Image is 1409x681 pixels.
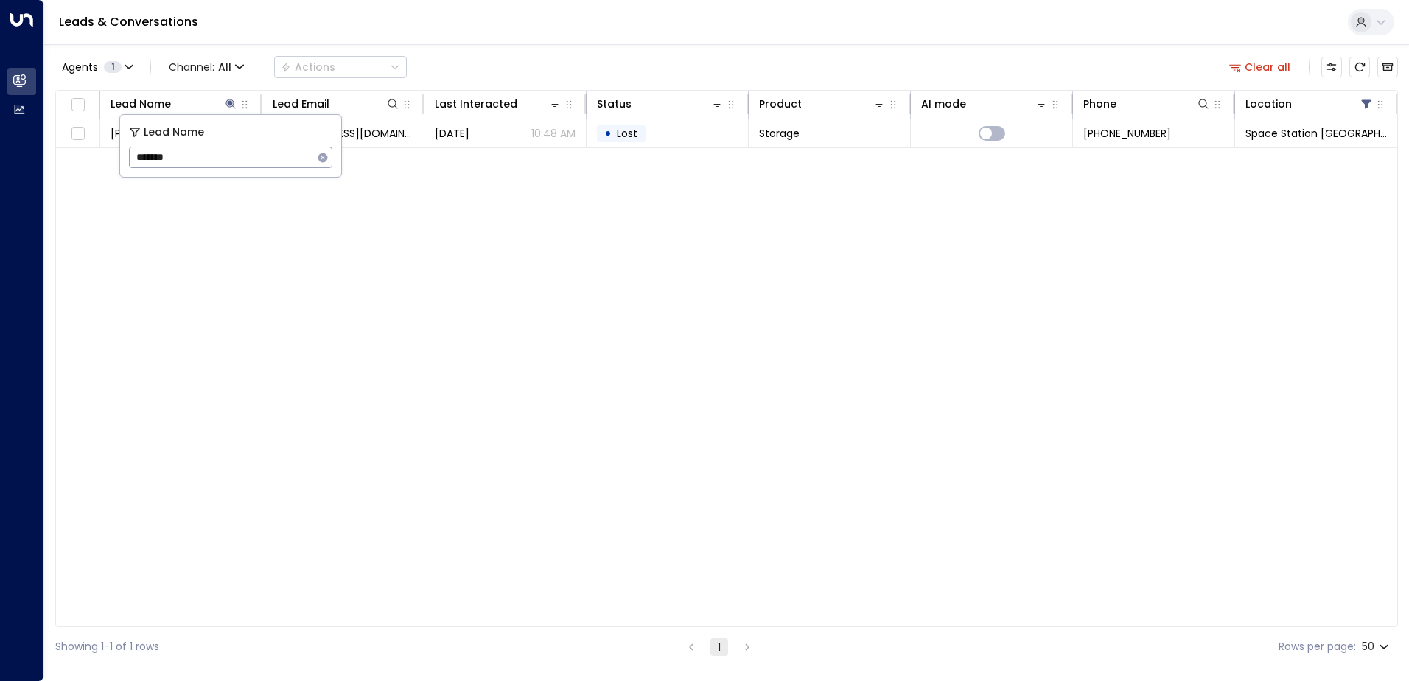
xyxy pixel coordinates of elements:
[104,61,122,73] span: 1
[111,95,171,113] div: Lead Name
[1245,95,1292,113] div: Location
[597,95,632,113] div: Status
[710,638,728,656] button: page 1
[531,126,576,141] p: 10:48 AM
[617,126,637,141] span: Lost
[1321,57,1342,77] button: Customize
[1083,126,1171,141] span: +447875387818
[55,639,159,654] div: Showing 1-1 of 1 rows
[435,95,562,113] div: Last Interacted
[921,95,1049,113] div: AI mode
[273,126,413,141] span: antoniag1908@gmail.com
[1362,636,1392,657] div: 50
[435,95,517,113] div: Last Interacted
[1083,95,1211,113] div: Phone
[597,95,724,113] div: Status
[163,57,250,77] button: Channel:All
[1223,57,1297,77] button: Clear all
[59,13,198,30] a: Leads & Conversations
[281,60,335,74] div: Actions
[921,95,966,113] div: AI mode
[604,121,612,146] div: •
[1245,95,1374,113] div: Location
[69,96,87,114] span: Toggle select all
[55,57,139,77] button: Agents1
[759,95,887,113] div: Product
[682,638,757,656] nav: pagination navigation
[1245,126,1387,141] span: Space Station Doncaster
[273,95,329,113] div: Lead Email
[144,124,204,141] span: Lead Name
[1349,57,1370,77] span: Refresh
[1279,639,1356,654] label: Rows per page:
[163,57,250,77] span: Channel:
[62,62,98,72] span: Agents
[69,125,87,143] span: Toggle select row
[218,61,231,73] span: All
[274,56,407,78] div: Button group with a nested menu
[1083,95,1116,113] div: Phone
[1377,57,1398,77] button: Archived Leads
[273,95,400,113] div: Lead Email
[759,126,800,141] span: Storage
[759,95,802,113] div: Product
[435,126,469,141] span: Oct 10, 2025
[274,56,407,78] button: Actions
[111,126,192,141] span: Antonia Messham
[111,95,238,113] div: Lead Name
